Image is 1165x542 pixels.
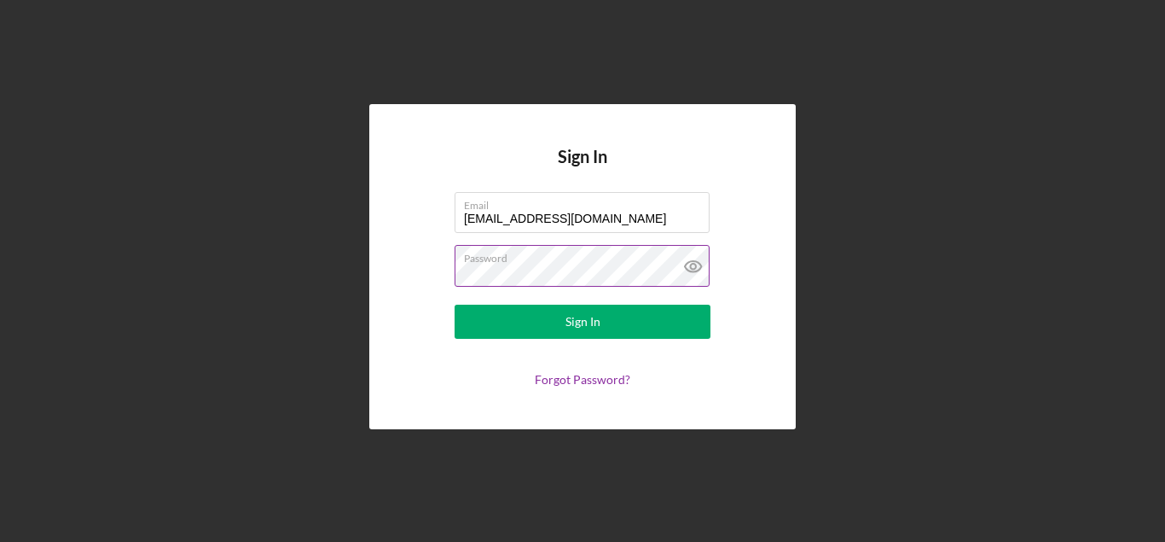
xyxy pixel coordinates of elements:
button: Sign In [455,305,710,339]
label: Email [464,193,710,212]
label: Password [464,246,710,265]
h4: Sign In [558,147,607,192]
div: Sign In [565,305,600,339]
a: Forgot Password? [535,372,630,387]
